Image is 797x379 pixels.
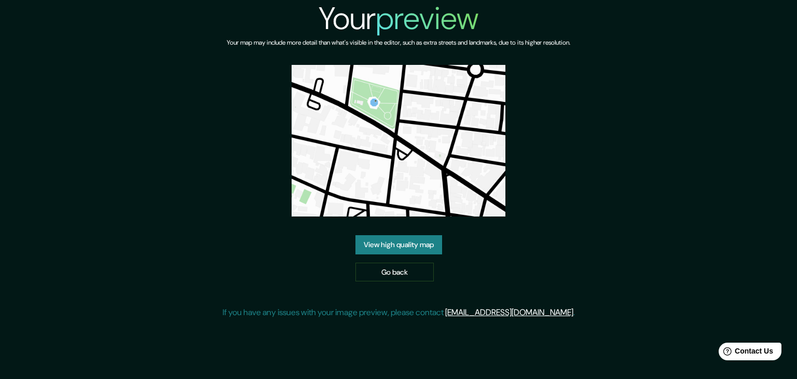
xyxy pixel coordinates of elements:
img: created-map-preview [292,65,505,216]
a: View high quality map [355,235,442,254]
a: [EMAIL_ADDRESS][DOMAIN_NAME] [445,307,573,318]
h6: Your map may include more detail than what's visible in the editor, such as extra streets and lan... [227,37,570,48]
iframe: Help widget launcher [705,339,786,368]
p: If you have any issues with your image preview, please contact . [223,306,575,319]
a: Go back [355,263,434,282]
